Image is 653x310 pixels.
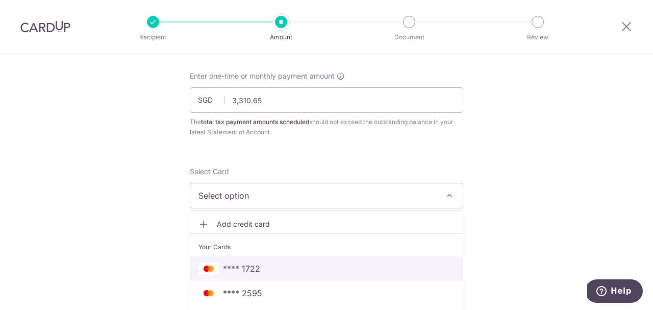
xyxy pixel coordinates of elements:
div: The should not exceed the outstanding balance in your latest Statement of Account. [190,117,463,137]
input: 0.00 [190,87,463,113]
a: Add credit card [190,215,463,233]
span: Your Cards [198,242,231,252]
span: translation missing: en.payables.payment_networks.credit_card.summary.labels.select_card [190,167,229,176]
img: MASTERCARD [198,287,219,299]
span: Enter one-time or monthly payment amount [190,71,335,81]
span: SGD [198,95,224,105]
span: Add credit card [217,219,455,229]
button: Select option [190,183,463,208]
img: CardUp [20,20,70,33]
span: Select option [198,189,436,202]
p: Review [500,32,575,42]
p: Document [371,32,447,42]
p: Recipient [115,32,191,42]
b: total tax payment amounts scheduled [201,118,309,126]
iframe: Opens a widget where you can find more information [587,279,643,305]
img: MASTERCARD [198,263,219,275]
p: Amount [243,32,319,42]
